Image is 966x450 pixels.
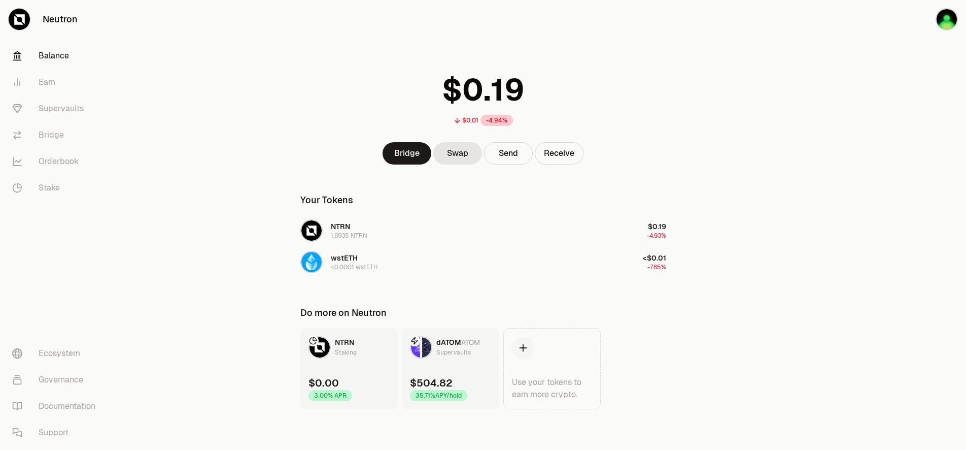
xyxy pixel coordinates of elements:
img: dATOM Logo [411,337,420,358]
div: Do more on Neutron [300,306,387,320]
img: NTRN Logo [301,220,322,241]
a: Bridge [4,122,110,148]
a: NTRN LogoNTRNStaking$0.003.00% APR [300,328,398,409]
div: -4.94% [480,115,513,126]
div: 3.00% APR [308,390,352,401]
img: wstETH Logo [301,252,322,272]
span: dATOM [436,338,461,347]
button: wstETH LogowstETH<0.0001 wstETH<$0.01-7.65% [294,247,672,277]
div: 1.8935 NTRN [331,232,367,240]
a: Balance [4,43,110,69]
img: ATOM Logo [422,337,431,358]
span: -7.65% [647,263,666,271]
button: Send [484,142,533,165]
div: Staking [335,347,357,358]
button: NTRN LogoNTRN1.8935 NTRN$0.19-4.93% [294,215,672,246]
a: Documentation [4,393,110,420]
a: Support [4,420,110,446]
span: <$0.01 [643,253,666,263]
a: Swap [433,142,482,165]
a: Ecosystem [4,340,110,367]
span: -4.93% [647,232,666,240]
a: Earn [4,69,110,95]
div: Use your tokens to earn more crypto. [512,376,592,401]
div: $504.82 [410,376,453,390]
div: Your Tokens [300,193,353,207]
div: <0.0001 wstETH [331,263,378,271]
div: 35.71% APY/hold [410,390,467,401]
a: Governance [4,367,110,393]
a: Use your tokens to earn more crypto. [503,328,601,409]
span: wstETH [331,253,358,263]
span: NTRN [331,222,350,231]
a: dATOM LogoATOM LogodATOMATOMSupervaults$504.8235.71%APY/hold [402,328,499,409]
a: Supervaults [4,95,110,122]
div: Supervaults [436,347,471,358]
div: $0.00 [308,376,339,390]
a: Bridge [383,142,431,165]
a: Stake [4,175,110,201]
img: Blue Ledger [936,8,958,30]
div: $0.01 [462,116,478,124]
button: Receive [535,142,583,165]
a: Orderbook [4,148,110,175]
span: NTRN [335,338,354,347]
span: $0.19 [648,222,666,231]
img: NTRN Logo [309,337,330,358]
span: ATOM [461,338,480,347]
